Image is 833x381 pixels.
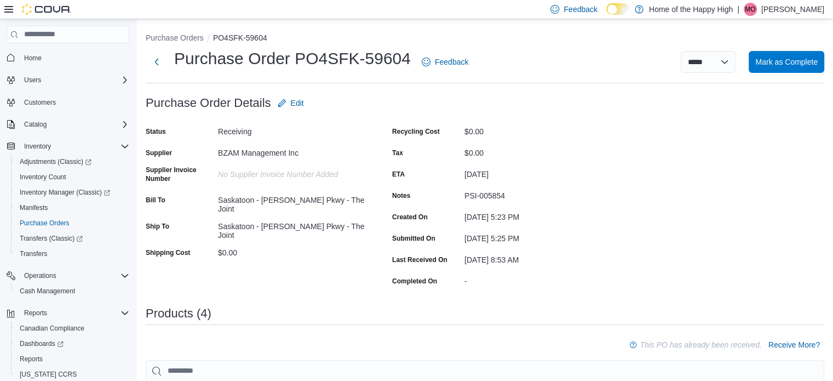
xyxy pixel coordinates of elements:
[11,336,134,351] a: Dashboards
[20,203,48,212] span: Manifests
[464,208,611,221] div: [DATE] 5:23 PM
[392,170,405,179] label: ETA
[20,249,47,258] span: Transfers
[768,339,820,350] span: Receive More?
[11,185,134,200] a: Inventory Manager (Classic)
[15,337,129,350] span: Dashboards
[20,370,77,379] span: [US_STATE] CCRS
[11,215,134,231] button: Purchase Orders
[146,307,211,320] h3: Products (4)
[20,269,61,282] button: Operations
[564,4,597,15] span: Feedback
[20,73,45,87] button: Users
[11,169,134,185] button: Inventory Count
[392,234,435,243] label: Submitted On
[20,306,51,320] button: Reports
[20,51,129,65] span: Home
[15,217,74,230] a: Purchase Orders
[15,285,79,298] a: Cash Management
[464,187,611,200] div: PSI-005854
[22,4,71,15] img: Cova
[11,351,134,367] button: Reports
[15,322,129,335] span: Canadian Compliance
[464,144,611,157] div: $0.00
[15,186,114,199] a: Inventory Manager (Classic)
[11,283,134,299] button: Cash Management
[15,368,129,381] span: Washington CCRS
[20,140,55,153] button: Inventory
[15,170,129,184] span: Inventory Count
[146,222,169,231] label: Ship To
[20,287,75,295] span: Cash Management
[213,33,267,42] button: PO4SFK-59604
[146,51,168,73] button: Next
[218,218,365,240] div: Saskatoon - [PERSON_NAME] Pkwy - The Joint
[15,247,129,260] span: Transfers
[464,272,611,286] div: -
[24,309,47,317] span: Reports
[392,213,428,221] label: Created On
[2,268,134,283] button: Operations
[15,201,129,214] span: Manifests
[15,170,71,184] a: Inventory Count
[749,51,824,73] button: Mark as Complete
[273,92,308,114] button: Edit
[218,144,365,157] div: BZAM Management Inc
[606,3,629,15] input: Dark Mode
[20,234,83,243] span: Transfers (Classic)
[174,48,411,70] h1: Purchase Order PO4SFK-59604
[20,188,110,197] span: Inventory Manager (Classic)
[640,338,762,351] p: This PO has already been received.
[2,50,134,66] button: Home
[24,142,51,151] span: Inventory
[146,149,172,157] label: Supplier
[435,56,468,67] span: Feedback
[15,201,52,214] a: Manifests
[20,96,60,109] a: Customers
[20,355,43,363] span: Reports
[218,244,365,257] div: $0.00
[24,271,56,280] span: Operations
[11,200,134,215] button: Manifests
[15,155,96,168] a: Adjustments (Classic)
[745,3,755,16] span: MO
[291,98,304,109] span: Edit
[392,191,410,200] label: Notes
[20,118,51,131] button: Catalog
[20,118,129,131] span: Catalog
[146,248,190,257] label: Shipping Cost
[20,140,129,153] span: Inventory
[2,305,134,321] button: Reports
[11,321,134,336] button: Canadian Compliance
[392,255,447,264] label: Last Received On
[20,157,91,166] span: Adjustments (Classic)
[15,368,81,381] a: [US_STATE] CCRS
[20,52,46,65] a: Home
[146,196,165,204] label: Bill To
[15,232,129,245] span: Transfers (Classic)
[392,127,440,136] label: Recycling Cost
[146,32,824,46] nav: An example of EuiBreadcrumbs
[218,191,365,213] div: Saskatoon - [PERSON_NAME] Pkwy - The Joint
[24,98,56,107] span: Customers
[20,219,70,228] span: Purchase Orders
[2,139,134,154] button: Inventory
[744,3,757,16] div: Mackail Orth
[11,246,134,261] button: Transfers
[15,247,51,260] a: Transfers
[2,94,134,110] button: Customers
[146,166,214,183] label: Supplier Invoice Number
[15,232,87,245] a: Transfers (Classic)
[146,127,166,136] label: Status
[2,72,134,88] button: Users
[15,322,89,335] a: Canadian Compliance
[649,3,733,16] p: Home of the Happy High
[464,251,611,264] div: [DATE] 8:53 AM
[20,269,129,282] span: Operations
[761,3,824,16] p: [PERSON_NAME]
[146,96,271,110] h3: Purchase Order Details
[15,352,129,366] span: Reports
[15,155,129,168] span: Adjustments (Classic)
[464,230,611,243] div: [DATE] 5:25 PM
